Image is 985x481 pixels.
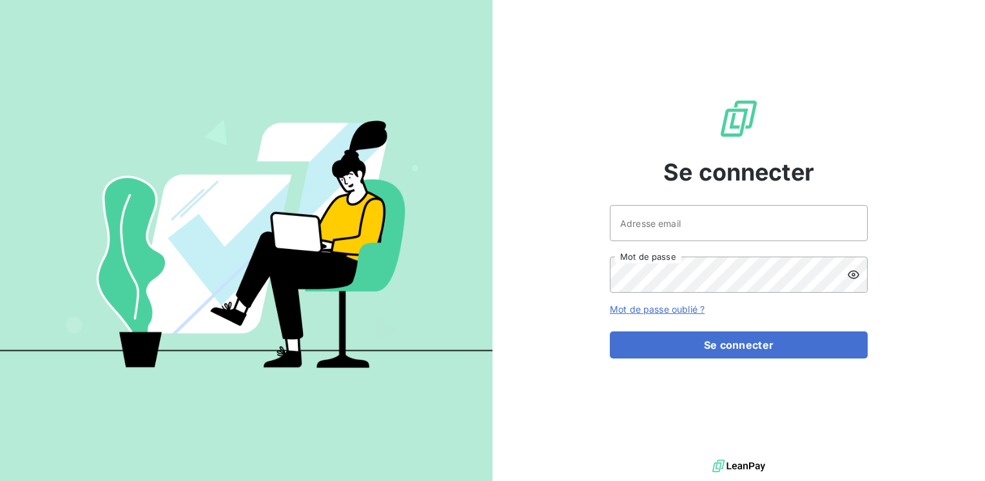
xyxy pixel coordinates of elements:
[610,331,868,358] button: Se connecter
[718,98,759,139] img: Logo LeanPay
[610,304,705,315] a: Mot de passe oublié ?
[610,205,868,241] input: placeholder
[712,456,765,476] img: logo
[663,155,814,190] span: Se connecter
